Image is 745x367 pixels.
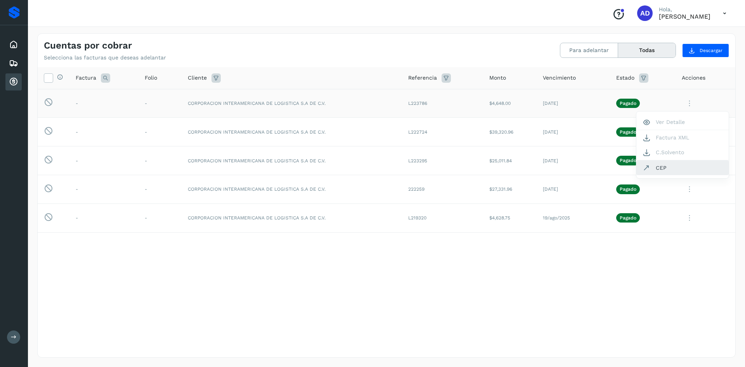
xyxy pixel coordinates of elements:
[636,145,729,160] button: C.Solvento
[636,115,729,130] button: Ver Detalle
[636,160,729,175] button: CEP
[636,130,729,145] button: Factura XML
[5,55,22,72] div: Embarques
[5,36,22,53] div: Inicio
[5,73,22,90] div: Cuentas por cobrar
